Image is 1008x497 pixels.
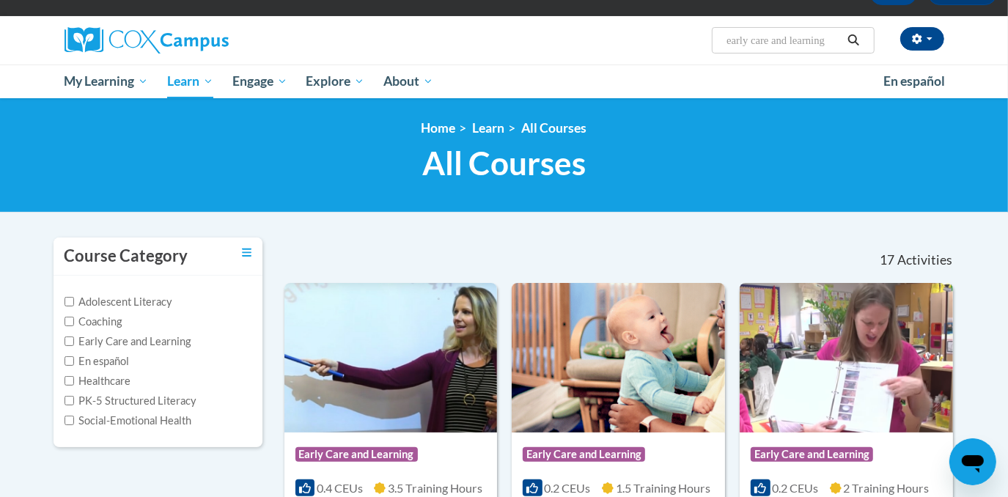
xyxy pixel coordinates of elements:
[65,297,74,306] input: Checkbox for Options
[158,65,223,98] a: Learn
[844,481,930,495] span: 2 Training Hours
[43,65,966,98] div: Main menu
[55,65,158,98] a: My Learning
[65,413,192,429] label: Social-Emotional Health
[65,245,188,268] h3: Course Category
[296,65,374,98] a: Explore
[65,334,191,350] label: Early Care and Learning
[65,416,74,425] input: Checkbox for Options
[751,447,873,462] span: Early Care and Learning
[900,27,944,51] button: Account Settings
[880,252,894,268] span: 17
[422,144,586,183] span: All Courses
[223,65,297,98] a: Engage
[65,317,74,326] input: Checkbox for Options
[65,353,130,369] label: En español
[65,373,131,389] label: Healthcare
[65,393,197,409] label: PK-5 Structured Literacy
[65,27,343,54] a: Cox Campus
[422,120,456,136] a: Home
[64,73,148,90] span: My Learning
[545,481,591,495] span: 0.2 CEUs
[242,245,251,261] a: Toggle collapse
[65,376,74,386] input: Checkbox for Options
[875,66,955,97] a: En español
[473,120,505,136] a: Learn
[65,356,74,366] input: Checkbox for Options
[884,73,946,89] span: En español
[897,252,952,268] span: Activities
[949,438,996,485] iframe: Button to launch messaging window
[65,27,229,54] img: Cox Campus
[725,32,842,49] input: Search Courses
[317,481,363,495] span: 0.4 CEUs
[773,481,819,495] span: 0.2 CEUs
[522,120,587,136] a: All Courses
[374,65,443,98] a: About
[740,283,953,432] img: Course Logo
[383,73,433,90] span: About
[295,447,418,462] span: Early Care and Learning
[284,283,498,432] img: Course Logo
[65,294,173,310] label: Adolescent Literacy
[616,481,710,495] span: 1.5 Training Hours
[65,336,74,346] input: Checkbox for Options
[388,481,482,495] span: 3.5 Training Hours
[842,32,864,49] button: Search
[232,73,287,90] span: Engage
[306,73,364,90] span: Explore
[167,73,213,90] span: Learn
[65,314,122,330] label: Coaching
[65,396,74,405] input: Checkbox for Options
[523,447,645,462] span: Early Care and Learning
[512,283,725,432] img: Course Logo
